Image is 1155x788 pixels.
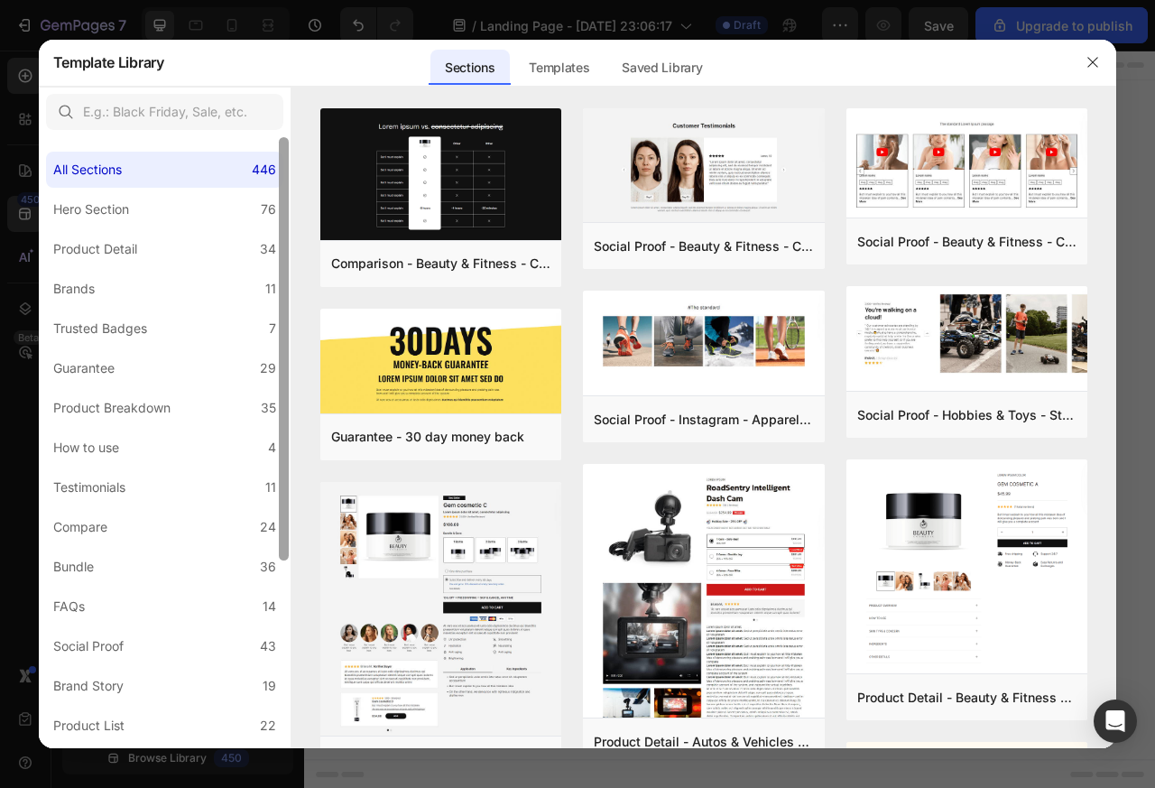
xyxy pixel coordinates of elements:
[53,39,164,86] h2: Template Library
[53,159,122,181] div: All Sections
[846,286,1088,381] img: sp13.png
[53,357,115,379] div: Guarantee
[53,318,147,339] div: Trusted Badges
[545,511,672,547] button: Add elements
[261,199,276,220] div: 76
[53,238,137,260] div: Product Detail
[263,675,276,697] div: 19
[320,482,562,742] img: pd13.png
[260,238,276,260] div: 34
[269,318,276,339] div: 7
[594,409,814,431] div: Social Proof - Instagram - Apparel - Shoes - Style 30
[53,596,85,617] div: FAQs
[430,50,509,86] div: Sections
[260,556,276,578] div: 36
[53,715,125,737] div: Product List
[320,309,562,416] img: g30.png
[331,253,551,274] div: Comparison - Beauty & Fitness - Cosmetic - Ingredients - Style 19
[260,635,276,657] div: 43
[857,231,1077,253] div: Social Proof - Beauty & Fitness - Cosmetic - Style 8
[265,477,276,498] div: 11
[331,748,551,770] div: Product Detail - Beauty & Fitness - Cosmetic - Style 18
[263,596,276,617] div: 14
[53,477,125,498] div: Testimonials
[260,516,276,538] div: 24
[411,511,534,547] button: Add sections
[53,635,124,657] div: Social Proof
[261,397,276,419] div: 35
[583,108,825,227] img: sp16.png
[53,556,94,578] div: Bundle
[594,236,814,257] div: Social Proof - Beauty & Fitness - Cosmetic - Style 16
[46,94,283,130] input: E.g.: Black Friday, Sale, etc.
[260,715,276,737] div: 22
[53,437,119,459] div: How to use
[260,357,276,379] div: 29
[53,675,124,697] div: Brand Story
[583,291,825,380] img: sp30.png
[265,278,276,300] div: 11
[594,731,814,753] div: Product Detail - Autos & Vehicles - Dash Cam - Style 36
[420,612,663,626] div: Start with Generating from URL or image
[53,516,107,538] div: Compare
[607,50,716,86] div: Saved Library
[53,199,129,220] div: Hero Section
[320,108,562,244] img: c19.png
[846,108,1088,222] img: sp8.png
[53,397,171,419] div: Product Breakdown
[268,437,276,459] div: 4
[846,459,1088,677] img: pd11.png
[331,426,524,448] div: Guarantee - 30 day money back
[53,278,95,300] div: Brands
[857,404,1077,426] div: Social Proof - Hobbies & Toys - Style 13
[857,687,1077,709] div: Product Detail - Beauty & Fitness - Cosmetic - Style 16
[252,159,276,181] div: 446
[1094,700,1137,743] div: Open Intercom Messenger
[514,50,604,86] div: Templates
[432,475,651,496] div: Start with Sections from sidebar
